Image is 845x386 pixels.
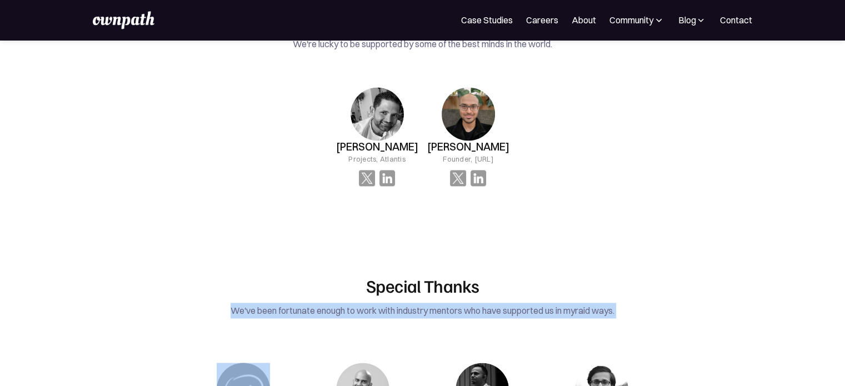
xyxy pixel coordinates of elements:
[161,303,684,318] div: We've been fortunate enough to work with industry mentors who have supported us in myraid ways.
[678,13,707,27] div: Blog
[443,153,493,164] div: Founder, [URL]
[348,153,406,164] div: Projects, Atlantis
[678,13,696,27] div: Blog
[720,13,752,27] a: Contact
[427,141,509,153] h3: [PERSON_NAME]
[572,13,596,27] a: About
[336,141,418,153] h3: [PERSON_NAME]
[526,13,558,27] a: Careers
[609,13,653,27] div: Community
[461,13,513,27] a: Case Studies
[168,36,677,52] div: We're lucky to be supported by some of the best minds in the world.
[161,275,684,296] h2: Special Thanks
[609,13,664,27] div: Community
